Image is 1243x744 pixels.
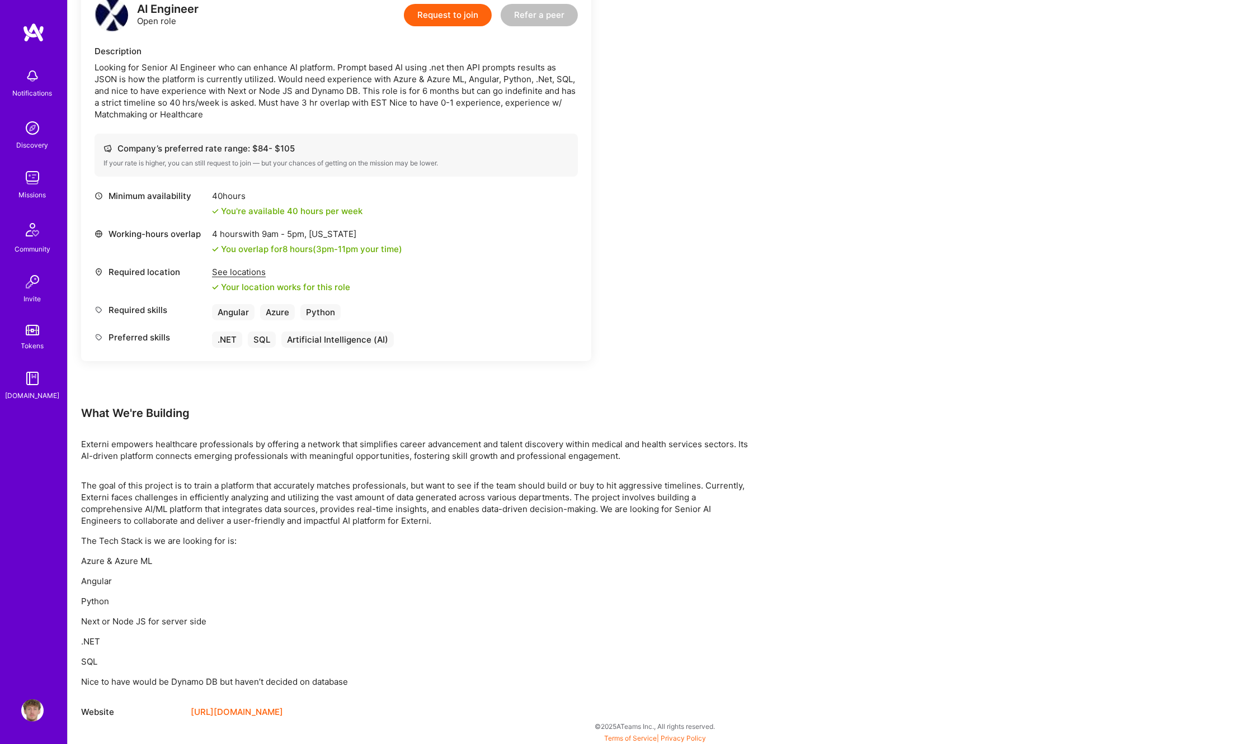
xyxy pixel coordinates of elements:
[13,87,53,99] div: Notifications
[103,143,569,154] div: Company’s preferred rate range: $ 84 - $ 105
[21,367,44,390] img: guide book
[212,266,350,278] div: See locations
[19,216,46,243] img: Community
[95,192,103,200] i: icon Clock
[81,595,752,607] p: Python
[103,144,112,153] i: icon Cash
[81,480,752,527] p: The goal of this project is to train a platform that accurately matches professionals, but want t...
[81,406,752,420] div: What We're Building
[21,117,44,139] img: discovery
[260,304,295,320] div: Azure
[95,304,206,316] div: Required skills
[21,167,44,189] img: teamwork
[604,734,706,742] span: |
[604,734,657,742] a: Terms of Service
[212,284,219,291] i: icon Check
[95,190,206,202] div: Minimum availability
[95,230,103,238] i: icon World
[212,228,402,240] div: 4 hours with [US_STATE]
[316,244,358,254] span: 3pm - 11pm
[6,390,60,401] div: [DOMAIN_NAME]
[24,293,41,305] div: Invite
[15,243,50,255] div: Community
[661,734,706,742] a: Privacy Policy
[212,205,362,217] div: You're available 40 hours per week
[404,4,492,26] button: Request to join
[81,705,182,719] div: Website
[81,676,752,688] p: Nice to have would be Dynamo DB but haven’t decided on database
[21,271,44,293] img: Invite
[191,705,283,719] a: [URL][DOMAIN_NAME]
[67,712,1243,740] div: © 2025 ATeams Inc., All rights reserved.
[21,65,44,87] img: bell
[95,61,578,120] div: Looking for Senior AI Engineer who can enhance AI platform. Prompt based AI using .net then API p...
[137,3,199,15] div: AI Engineer
[22,22,45,42] img: logo
[501,4,578,26] button: Refer a peer
[212,190,362,202] div: 40 hours
[95,306,103,314] i: icon Tag
[212,331,242,348] div: .NET
[221,243,402,255] div: You overlap for 8 hours ( your time)
[95,266,206,278] div: Required location
[212,281,350,293] div: Your location works for this role
[137,3,199,27] div: Open role
[95,268,103,276] i: icon Location
[26,325,39,335] img: tokens
[300,304,341,320] div: Python
[212,246,219,253] i: icon Check
[212,208,219,215] i: icon Check
[81,438,752,462] p: Externi empowers healthcare professionals by offering a network that simplifies career advancemen...
[81,555,752,567] p: Azure & Azure ML
[19,189,46,201] div: Missions
[81,656,752,667] p: SQL
[21,699,44,722] img: User Avatar
[18,699,46,722] a: User Avatar
[103,159,569,168] div: If your rate is higher, you can still request to join — but your chances of getting on the missio...
[212,304,255,320] div: Angular
[248,331,276,348] div: SQL
[81,636,752,647] p: .NET
[95,45,578,57] div: Description
[95,331,206,343] div: Preferred skills
[81,575,752,587] p: Angular
[95,228,206,240] div: Working-hours overlap
[281,331,394,348] div: Artificial Intelligence (AI)
[21,340,44,352] div: Tokens
[260,229,309,239] span: 9am - 5pm ,
[81,615,752,627] p: Next or Node JS for server side
[95,333,103,342] i: icon Tag
[81,535,752,547] p: The Tech Stack is we are looking for is:
[17,139,49,151] div: Discovery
